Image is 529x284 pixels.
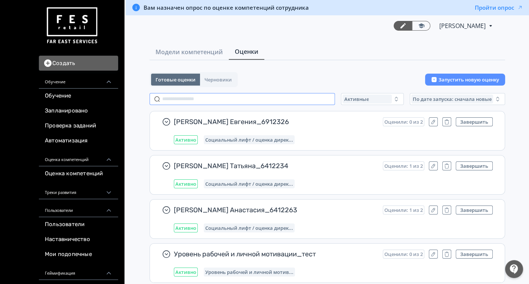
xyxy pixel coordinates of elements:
[205,269,293,275] span: Уровень рабочей и личной мотивации
[39,148,118,166] div: Оценка компетенций
[151,74,200,86] button: Готовые оценки
[39,118,118,133] a: Проверка заданий
[341,93,404,105] button: Активные
[344,96,369,102] span: Активные
[204,77,232,83] span: Черновики
[39,166,118,181] a: Оценка компетенций
[439,21,487,30] span: Светлана Илюхина
[39,262,118,280] div: Геймификация
[475,4,523,11] button: Пройти опрос
[39,56,118,71] button: Создать
[39,217,118,232] a: Пользователи
[205,225,293,231] span: Социальный лифт / оценка директора магазина
[384,163,423,169] span: Оценили: 1 из 2
[456,161,493,170] button: Завершить
[39,199,118,217] div: Пользователи
[174,117,377,126] span: [PERSON_NAME] Евгения_6912326
[384,119,423,125] span: Оценили: 0 из 2
[45,4,99,47] img: https://files.teachbase.ru/system/account/57463/logo/medium-936fc5084dd2c598f50a98b9cbe0469a.png
[205,137,293,143] span: Социальный лифт / оценка директора магазина
[413,96,492,102] span: По дате запуска: сначала новые
[200,74,236,86] button: Черновики
[39,133,118,148] a: Автоматизация
[412,21,430,31] a: Переключиться в режим ученика
[39,181,118,199] div: Треки развития
[156,77,196,83] span: Готовые оценки
[39,247,118,262] a: Мои подопечные
[144,4,309,11] span: Вам назначен опрос по оценке компетенций сотрудника
[174,206,377,214] span: [PERSON_NAME] Анастасия_6412263
[384,251,423,257] span: Оценили: 0 из 2
[384,207,423,213] span: Оценили: 1 из 2
[456,117,493,126] button: Завершить
[425,74,505,86] button: Запустить новую оценку
[456,250,493,259] button: Завершить
[175,181,196,187] span: Активно
[235,47,258,56] span: Оценки
[39,232,118,247] a: Наставничество
[205,181,293,187] span: Социальный лифт / оценка директора магазина
[175,225,196,231] span: Активно
[175,137,196,143] span: Активно
[174,250,377,259] span: Уровень рабочей и личной мотивации_тест
[410,93,505,105] button: По дате запуска: сначала новые
[39,71,118,89] div: Обучение
[456,206,493,214] button: Завершить
[174,161,377,170] span: [PERSON_NAME] Татьяна_6412234
[156,47,223,56] span: Модели компетенций
[175,269,196,275] span: Активно
[39,104,118,118] a: Запланировано
[39,89,118,104] a: Обучение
